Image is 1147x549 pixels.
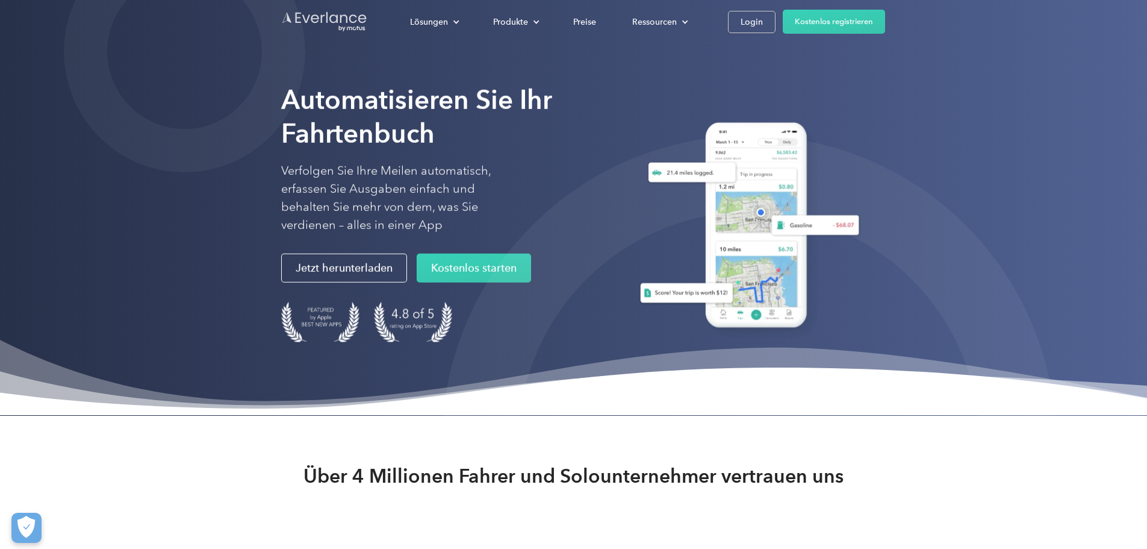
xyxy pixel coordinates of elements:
[741,17,763,27] font: Login
[795,17,873,26] font: Kostenlos registrieren
[296,262,393,274] font: Jetzt herunterladen
[481,11,549,33] div: Produkte
[620,11,698,33] div: Ressourcen
[728,11,776,33] a: Login
[783,10,885,34] a: Kostenlos registrieren
[303,464,844,488] font: Über 4 Millionen Fahrer und Solounternehmer vertrauen uns
[417,254,531,283] a: Kostenlos starten
[281,163,491,233] font: Verfolgen Sie Ihre Meilen automatisch, erfassen Sie Ausgaben einfach und behalten Sie mehr von de...
[374,302,452,342] img: 4,9 von 5 Sternen im App Store
[281,254,407,283] a: Jetzt herunterladen
[561,11,608,33] a: Preise
[626,113,866,342] img: Everlance, Kilometerzähler-App, Ausgabenverfolgungs-App
[632,17,677,27] font: Ressourcen
[573,17,596,27] font: Preise
[281,302,359,342] img: Abzeichen für „Von Apple empfohlene beste neue Apps“
[398,11,469,33] div: Lösungen
[281,84,552,149] font: Automatisieren Sie Ihr Fahrtenbuch
[11,513,42,543] button: Cookie-Einstellungen
[431,262,517,274] font: Kostenlos starten
[410,17,448,27] font: Lösungen
[281,11,368,33] a: Zur Homepage
[493,17,528,27] font: Produkte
